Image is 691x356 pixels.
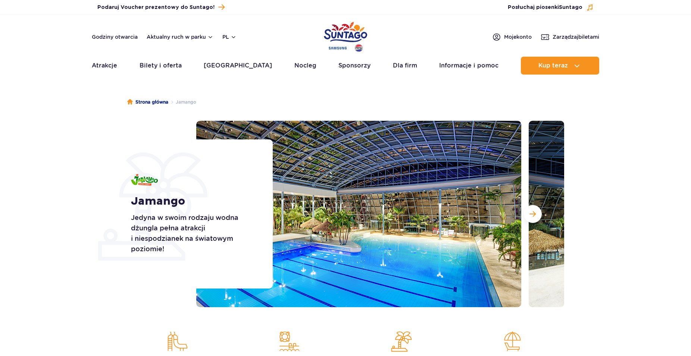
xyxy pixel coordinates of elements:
img: Jamango [131,174,158,186]
button: Następny slajd [524,205,542,223]
a: Sponsorzy [338,57,370,75]
p: Jedyna w swoim rodzaju wodna dżungla pełna atrakcji i niespodzianek na światowym poziomie! [131,212,256,254]
span: Posłuchaj piosenki [508,4,582,11]
a: Bilety i oferta [140,57,182,75]
a: Informacje i pomoc [439,57,498,75]
a: Strona główna [127,98,168,106]
a: Nocleg [294,57,316,75]
span: Moje konto [504,33,532,41]
a: Godziny otwarcia [92,33,138,41]
a: [GEOGRAPHIC_DATA] [204,57,272,75]
button: Kup teraz [521,57,599,75]
span: Podaruj Voucher prezentowy do Suntago! [97,4,215,11]
button: Aktualny ruch w parku [147,34,213,40]
h1: Jamango [131,195,256,208]
li: Jamango [168,98,196,106]
button: Posłuchaj piosenkiSuntago [508,4,594,11]
a: Mojekonto [492,32,532,41]
span: Suntago [559,5,582,10]
a: Atrakcje [92,57,117,75]
span: Zarządzaj biletami [553,33,599,41]
a: Dla firm [393,57,417,75]
span: Kup teraz [538,62,568,69]
a: Zarządzajbiletami [541,32,599,41]
button: pl [222,33,237,41]
a: Park of Poland [324,19,367,53]
a: Podaruj Voucher prezentowy do Suntago! [97,2,225,12]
